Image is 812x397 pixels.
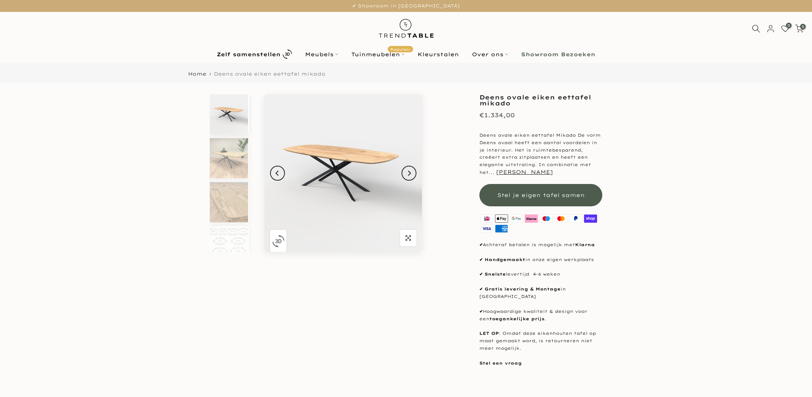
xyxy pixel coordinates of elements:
p: in onze eigen werkplaats [479,256,602,264]
strong: ✔ [479,242,483,247]
strong: ✔ [479,286,483,292]
a: Stel een vraag [479,361,522,366]
img: shopify pay [583,214,598,224]
img: 3D_icon.svg [272,235,285,247]
strong: ✔ [479,257,483,262]
b: Zelf samenstellen [217,52,280,57]
strong: Handgemaakt [485,257,525,262]
img: trend-table [374,12,439,45]
p: : Omdat deze eikenhouten tafel op maat gemaakt word, is retourneren niet meer mogelijk. [479,330,602,352]
p: levertijd 4-6 weken [479,271,602,278]
strong: Gratis levering & Montage [485,286,561,292]
p: ✔ Showroom in [GEOGRAPHIC_DATA] [9,2,803,10]
button: Stel je eigen tafel samen [479,184,602,206]
img: paypal [568,214,583,224]
div: €1.334,00 [479,110,515,121]
span: Stel je eigen tafel samen [497,192,585,198]
span: 0 [800,24,806,29]
a: Zelf samenstellen [210,48,299,61]
a: TuinmeubelenPopulair [345,50,411,59]
strong: Snelste [485,271,506,277]
img: visa [479,224,494,234]
p: Deens ovale eiken eettafel Mikado De vorm Deens ovaal heeft een aantal voordelen in je interieur.... [479,132,602,177]
p: Achteraf betalen is mogelijk met [479,241,602,249]
img: apple pay [494,214,509,224]
button: Next [402,166,416,181]
b: Showroom Bezoeken [521,52,595,57]
img: ideal [479,214,494,224]
button: [PERSON_NAME] [496,169,553,175]
p: in [GEOGRAPHIC_DATA] [479,286,602,301]
span: Deens ovale eiken eettafel mikado [214,71,326,77]
img: american express [494,224,509,234]
a: Meubels [299,50,345,59]
strong: LET OP [479,331,499,336]
span: 0 [786,23,792,28]
a: 0 [795,25,803,33]
img: klarna [524,214,539,224]
span: Populair [388,46,413,52]
button: Previous [270,166,285,181]
img: master [554,214,568,224]
img: Eettafel eikenhout deens ovaal - mikado tafelpoot zwart [210,138,248,178]
h1: Deens ovale eiken eettafel mikado [479,94,602,106]
p: Hoogwaardige kwaliteit & design voor een . [479,308,602,323]
a: Over ons [466,50,515,59]
a: 0 [781,25,789,33]
strong: Klarna [575,242,595,247]
a: Showroom Bezoeken [515,50,602,59]
strong: toegankelijke prijs [489,316,545,321]
strong: ✔ [479,309,483,314]
a: Home [188,72,206,76]
img: maestro [539,214,554,224]
strong: ✔ [479,271,483,277]
img: google pay [509,214,524,224]
a: Kleurstalen [411,50,466,59]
